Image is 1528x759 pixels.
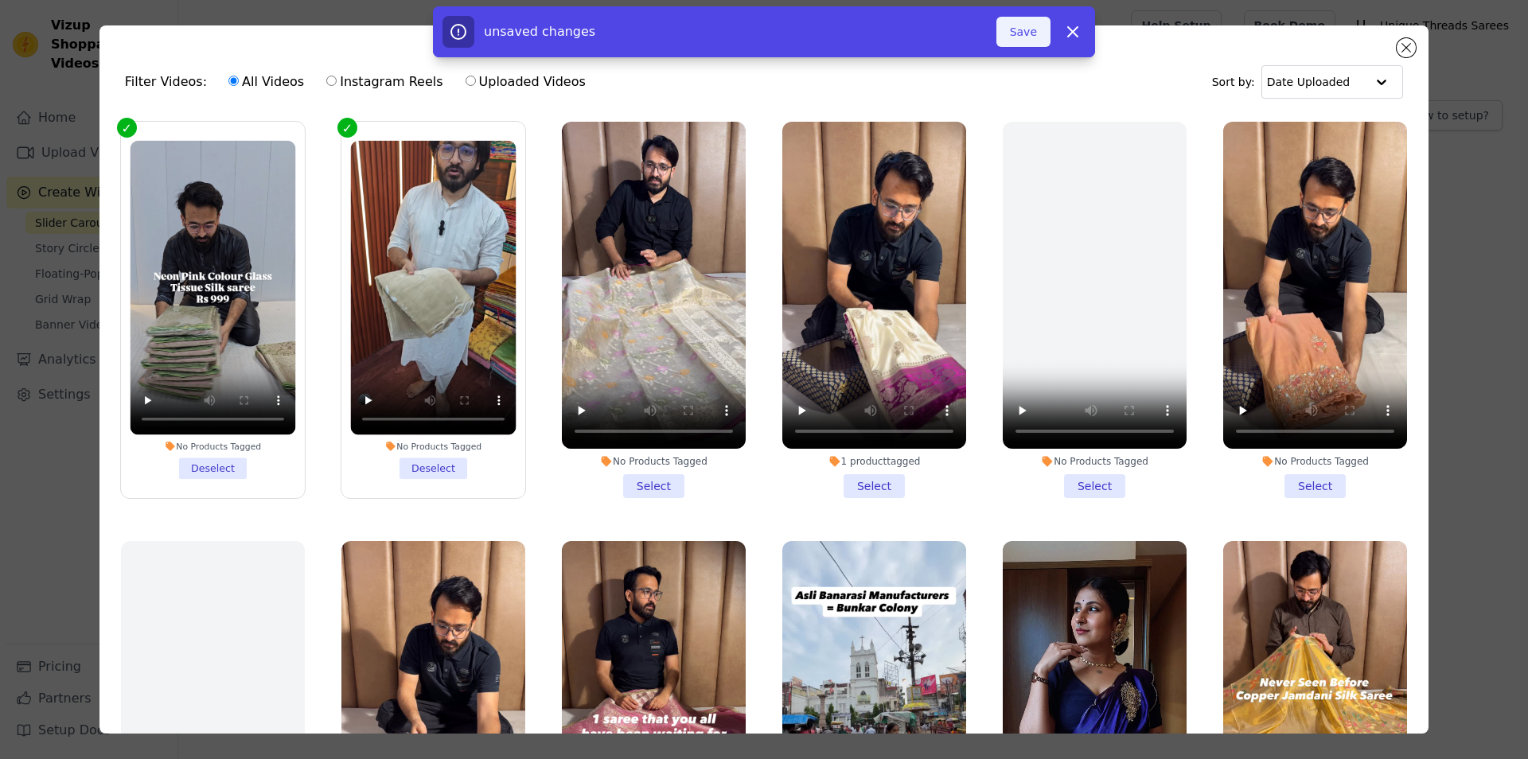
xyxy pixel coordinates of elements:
label: Uploaded Videos [465,72,587,92]
div: Sort by: [1212,65,1404,99]
div: No Products Tagged [350,441,516,452]
div: Filter Videos: [125,64,594,100]
div: No Products Tagged [1223,455,1407,468]
span: unsaved changes [484,24,595,39]
div: No Products Tagged [1003,455,1187,468]
div: No Products Tagged [130,441,295,452]
button: Save [996,17,1050,47]
label: Instagram Reels [325,72,443,92]
div: No Products Tagged [562,455,746,468]
label: All Videos [228,72,305,92]
div: 1 product tagged [782,455,966,468]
